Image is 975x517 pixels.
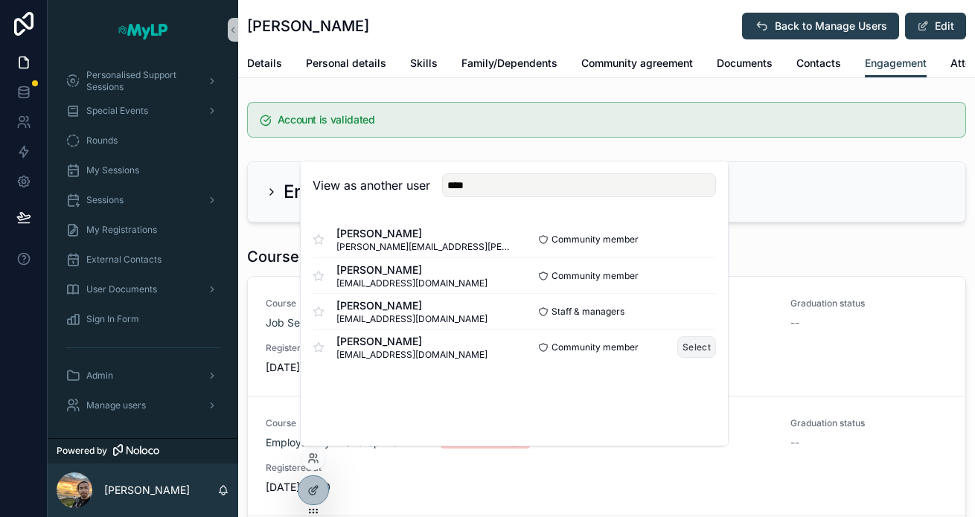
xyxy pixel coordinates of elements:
[336,226,514,241] span: [PERSON_NAME]
[796,56,841,71] span: Contacts
[266,417,423,429] span: Course
[336,263,487,277] span: [PERSON_NAME]
[86,69,195,93] span: Personalised Support Sessions
[790,315,799,330] span: --
[86,224,157,236] span: My Registrations
[247,16,369,36] h1: [PERSON_NAME]
[581,56,693,71] span: Community agreement
[86,399,146,411] span: Manage users
[86,254,162,266] span: External Contacts
[266,462,423,474] span: Registered at
[57,187,229,213] a: Sessions
[717,50,773,80] a: Documents
[410,50,438,80] a: Skills
[248,396,965,516] a: CourseEmployability First Step - CV EditingRegistration StatusUnable to acceptStudent grade--Grad...
[865,56,927,71] span: Engagement
[86,135,118,147] span: Rounds
[266,342,423,354] span: Registered at
[57,392,229,419] a: Manage users
[461,56,557,71] span: Family/Dependents
[552,306,624,318] span: Staff & managers
[336,313,487,325] span: [EMAIL_ADDRESS][DOMAIN_NAME]
[57,445,107,457] span: Powered by
[865,50,927,78] a: Engagement
[284,180,390,204] h2: Engagement
[247,246,393,267] h1: Course registrations
[552,270,639,282] span: Community member
[57,246,229,273] a: External Contacts
[86,194,124,206] span: Sessions
[117,18,169,42] img: App logo
[677,336,716,358] button: Select
[57,97,229,124] a: Special Events
[742,13,899,39] button: Back to Manage Users
[266,480,423,495] span: [DATE] 14:30
[86,164,139,176] span: My Sessions
[57,276,229,303] a: User Documents
[248,277,965,396] a: CourseJob Search Strategies with AdeccoRegistration StatusUnable to acceptStudent grade--Graduati...
[247,56,282,71] span: Details
[86,313,139,325] span: Sign In Form
[104,483,190,498] p: [PERSON_NAME]
[57,306,229,333] a: Sign In Form
[790,298,947,309] span: Graduation status
[306,50,386,80] a: Personal details
[266,435,423,450] a: Employability First Step - CV Editing
[790,417,947,429] span: Graduation status
[266,360,423,375] span: [DATE] 15:04
[552,234,639,245] span: Community member
[905,13,966,39] button: Edit
[313,176,430,194] h2: View as another user
[86,370,113,382] span: Admin
[790,435,799,450] span: --
[410,56,438,71] span: Skills
[278,115,953,125] h5: Account is validated
[57,216,229,243] a: My Registrations
[336,277,487,289] span: [EMAIL_ADDRESS][DOMAIN_NAME]
[57,68,229,94] a: Personalised Support Sessions
[552,341,639,353] span: Community member
[336,349,487,361] span: [EMAIL_ADDRESS][DOMAIN_NAME]
[336,241,514,253] span: [PERSON_NAME][EMAIL_ADDRESS][PERSON_NAME][DOMAIN_NAME]
[48,438,238,463] a: Powered by
[581,50,693,80] a: Community agreement
[717,56,773,71] span: Documents
[336,334,487,349] span: [PERSON_NAME]
[48,60,238,438] div: scrollable content
[336,298,487,313] span: [PERSON_NAME]
[57,362,229,389] a: Admin
[775,19,887,33] span: Back to Manage Users
[306,56,386,71] span: Personal details
[266,298,423,309] span: Course
[266,315,423,330] a: Job Search Strategies with Adecco
[86,283,157,295] span: User Documents
[796,50,841,80] a: Contacts
[57,127,229,154] a: Rounds
[86,105,148,117] span: Special Events
[57,157,229,184] a: My Sessions
[461,50,557,80] a: Family/Dependents
[247,50,282,80] a: Details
